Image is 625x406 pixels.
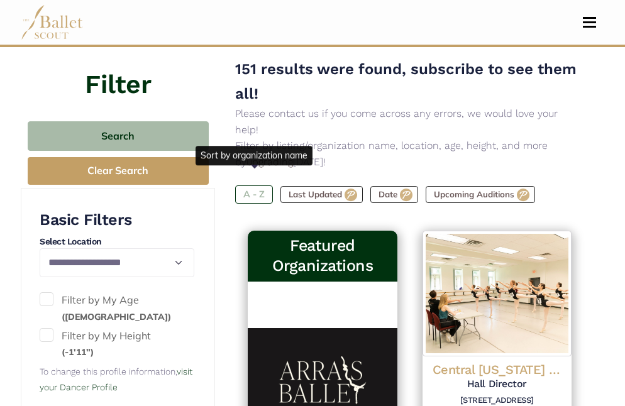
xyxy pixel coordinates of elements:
button: Clear Search [28,157,209,185]
h3: Featured Organizations [258,236,387,277]
label: Last Updated [280,186,363,204]
h6: [STREET_ADDRESS] [433,395,561,406]
img: Logo [423,231,572,356]
small: To change this profile information, [40,366,192,393]
label: Date [370,186,418,204]
label: Filter by My Age [40,292,194,324]
small: (-1'11") [62,346,94,358]
button: Toggle navigation [575,16,604,28]
label: A - Z [235,185,273,203]
div: Sort by organization name [196,146,312,165]
small: ([DEMOGRAPHIC_DATA]) [62,311,171,322]
h4: Filter [21,37,215,102]
h4: Select Location [40,236,194,248]
h5: Hall Director [433,378,561,391]
h4: Central [US_STATE] Youth Ballet (CPYB) [433,361,561,378]
p: Filter by listing/organization name, location, age, height, and more by [DATE]! [235,138,584,170]
label: Filter by My Height [40,328,194,360]
h3: Basic Filters [40,210,194,231]
p: Please contact us if you come across any errors, we would love your help! [235,106,584,138]
button: Search [28,121,209,151]
span: 151 results were found, subscribe to see them all! [235,60,577,102]
label: Upcoming Auditions [426,186,535,204]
